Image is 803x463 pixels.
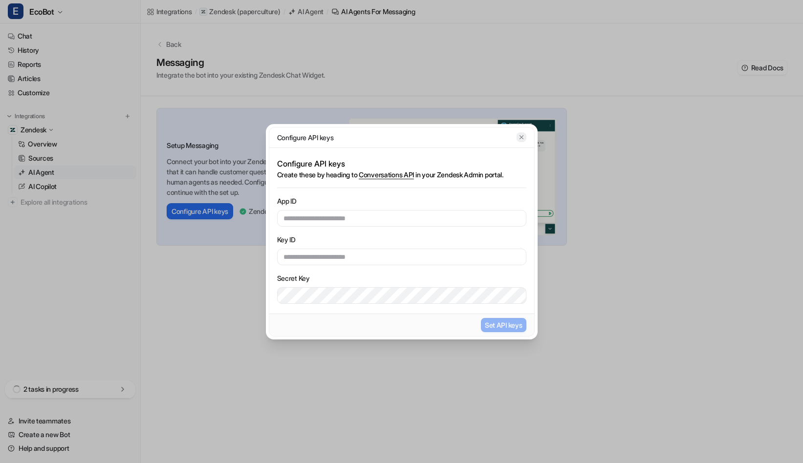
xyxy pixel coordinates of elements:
p: Configure API keys [277,158,526,169]
p: Create these by heading to in your Zendesk Admin portal. [277,169,526,180]
label: App ID [277,196,526,206]
p: Configure API keys [277,132,334,143]
button: Set API keys [481,318,526,332]
a: Conversations API [359,170,414,179]
label: Secret Key [277,273,526,283]
label: Key ID [277,234,526,245]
